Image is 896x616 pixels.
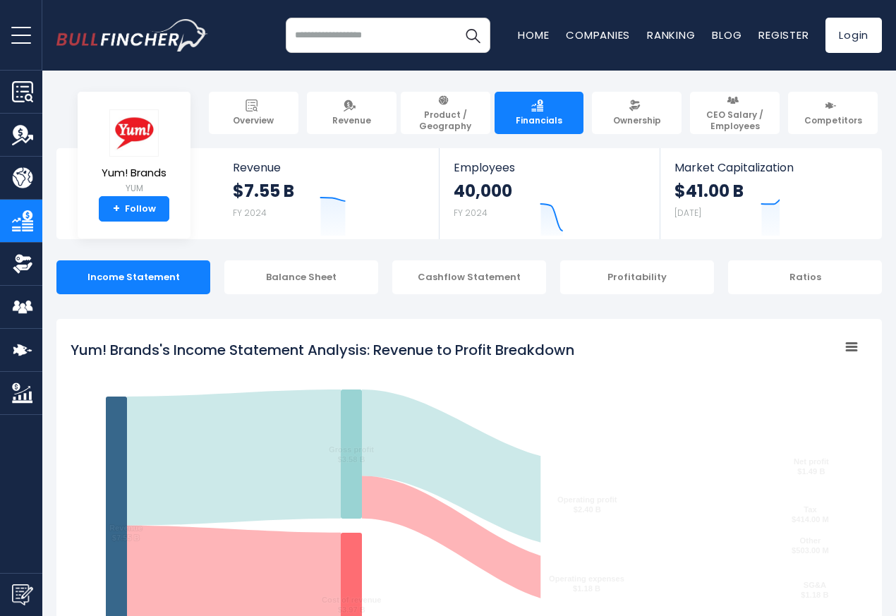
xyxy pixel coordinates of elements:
[455,18,490,53] button: Search
[696,109,773,131] span: CEO Salary / Employees
[102,167,167,179] span: Yum! Brands
[592,92,682,134] a: Ownership
[825,18,882,53] a: Login
[516,115,562,126] span: Financials
[647,28,695,42] a: Ranking
[758,28,809,42] a: Register
[674,207,701,219] small: [DATE]
[56,260,210,294] div: Income Statement
[332,115,371,126] span: Revenue
[454,180,512,202] strong: 40,000
[804,115,862,126] span: Competitors
[209,92,298,134] a: Overview
[560,260,714,294] div: Profitability
[329,445,374,464] text: Gross profit $3.58 B
[801,581,828,599] text: SG&A $1.18 B
[712,28,741,42] a: Blog
[322,596,382,614] text: Cost of revenue $3.97 B
[557,495,617,514] text: Operating profit $2.40 B
[660,148,880,239] a: Market Capitalization $41.00 B [DATE]
[549,574,624,593] text: Operating expenses $1.18 B
[233,161,425,174] span: Revenue
[233,115,274,126] span: Overview
[102,182,167,195] small: YUM
[518,28,549,42] a: Home
[407,109,484,131] span: Product / Geography
[71,340,574,360] tspan: Yum! Brands's Income Statement Analysis: Revenue to Profit Breakdown
[566,28,630,42] a: Companies
[674,161,866,174] span: Market Capitalization
[99,196,169,222] a: +Follow
[613,115,661,126] span: Ownership
[792,536,829,555] text: Other $503.00 M
[224,260,378,294] div: Balance Sheet
[788,92,878,134] a: Competitors
[690,92,780,134] a: CEO Salary / Employees
[401,92,490,134] a: Product / Geography
[495,92,584,134] a: Financials
[792,505,829,524] text: Tax $414.00 M
[794,457,829,476] text: Net profit $1.49 B
[454,207,488,219] small: FY 2024
[307,92,396,134] a: Revenue
[233,207,267,219] small: FY 2024
[109,524,143,542] text: Revenue $7.55 B
[440,148,659,239] a: Employees 40,000 FY 2024
[392,260,546,294] div: Cashflow Statement
[101,109,167,197] a: Yum! Brands YUM
[113,203,120,215] strong: +
[56,19,208,52] a: Go to homepage
[454,161,645,174] span: Employees
[12,253,33,274] img: Ownership
[219,148,440,239] a: Revenue $7.55 B FY 2024
[233,180,294,202] strong: $7.55 B
[674,180,744,202] strong: $41.00 B
[728,260,882,294] div: Ratios
[56,19,208,52] img: bullfincher logo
